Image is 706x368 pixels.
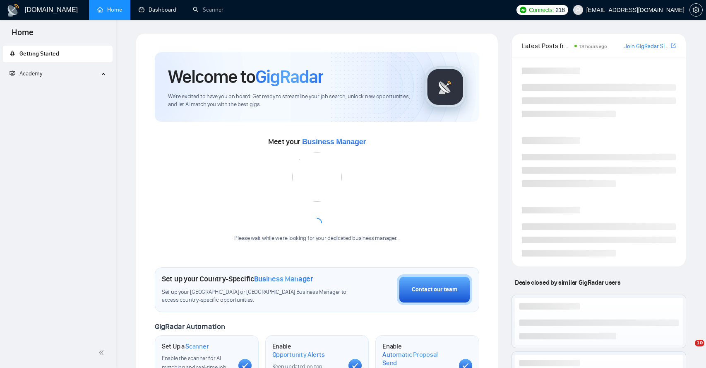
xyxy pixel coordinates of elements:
[382,342,452,367] h1: Enable
[425,66,466,108] img: gigradar-logo.png
[254,274,313,283] span: Business Manager
[268,137,366,146] span: Meet your
[529,5,554,15] span: Connects:
[272,342,342,358] h1: Enable
[311,217,323,229] span: loading
[5,27,40,44] span: Home
[579,44,607,49] span: 19 hours ago
[7,4,20,17] img: logo
[162,274,313,283] h1: Set up your Country-Specific
[162,288,348,304] span: Set up your [GEOGRAPHIC_DATA] or [GEOGRAPHIC_DATA] Business Manager to access country-specific op...
[162,342,209,351] h1: Set Up a
[229,235,404,242] div: Please wait while we're looking for your dedicated business manager...
[168,65,323,88] h1: Welcome to
[678,340,698,360] iframe: Intercom live chat
[522,41,572,51] span: Latest Posts from the GigRadar Community
[255,65,323,88] span: GigRadar
[10,51,15,56] span: rocket
[397,274,472,305] button: Contact our team
[302,138,366,146] span: Business Manager
[19,70,42,77] span: Academy
[155,322,225,331] span: GigRadar Automation
[19,50,59,57] span: Getting Started
[671,42,676,49] span: export
[412,285,457,294] div: Contact our team
[624,42,669,51] a: Join GigRadar Slack Community
[520,7,526,13] img: upwork-logo.png
[511,275,624,290] span: Deals closed by similar GigRadar users
[98,349,107,357] span: double-left
[689,7,703,13] a: setting
[97,6,122,13] a: homeHome
[695,340,704,346] span: 10
[139,6,176,13] a: dashboardDashboard
[671,42,676,50] a: export
[168,93,411,109] span: We're excited to have you on board. Get ready to streamline your job search, unlock new opportuni...
[3,46,113,62] li: Getting Started
[575,7,581,13] span: user
[185,342,209,351] span: Scanner
[272,351,325,359] span: Opportunity Alerts
[292,152,342,202] img: error
[382,351,452,367] span: Automatic Proposal Send
[10,70,15,76] span: fund-projection-screen
[689,3,703,17] button: setting
[10,70,42,77] span: Academy
[555,5,564,15] span: 218
[193,6,223,13] a: searchScanner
